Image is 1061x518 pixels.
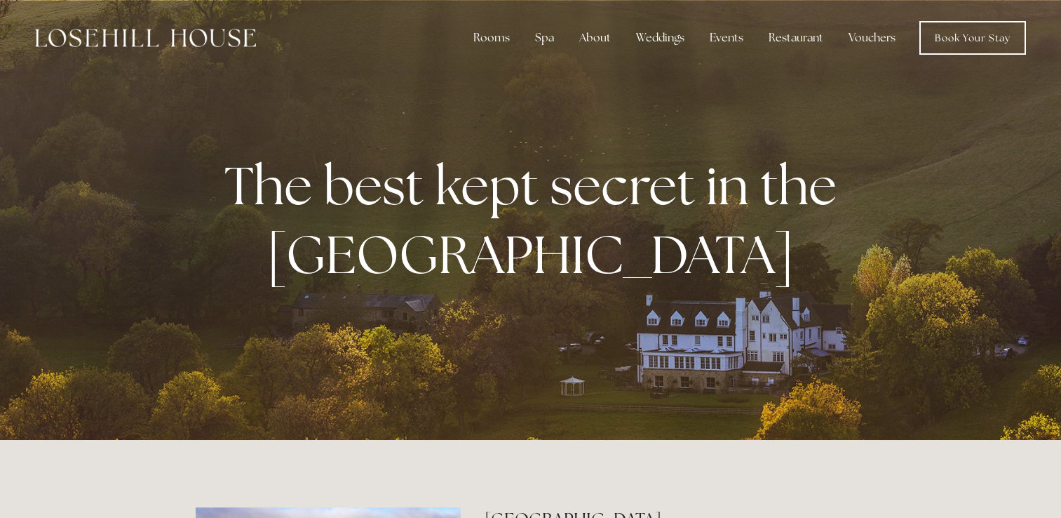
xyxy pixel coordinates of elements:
div: Rooms [462,24,521,52]
div: Restaurant [757,24,834,52]
div: Weddings [625,24,696,52]
a: Vouchers [837,24,907,52]
div: About [568,24,622,52]
a: Book Your Stay [919,21,1026,55]
div: Spa [524,24,565,52]
div: Events [698,24,755,52]
img: Losehill House [35,29,256,47]
strong: The best kept secret in the [GEOGRAPHIC_DATA] [224,151,848,288]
